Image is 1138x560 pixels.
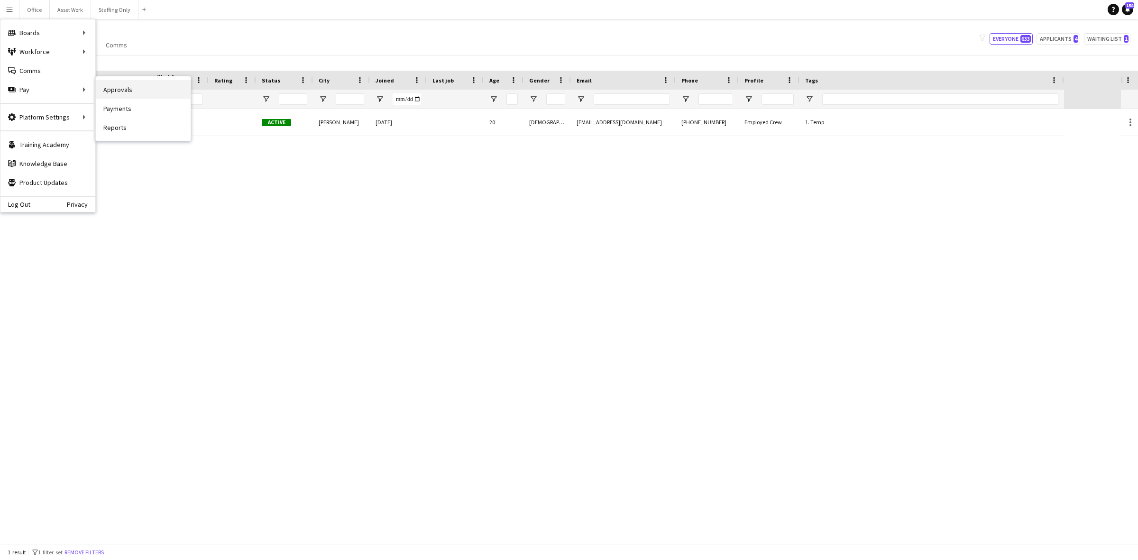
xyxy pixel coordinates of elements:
[1074,35,1078,43] span: 4
[676,109,739,135] div: [PHONE_NUMBER]
[990,33,1033,45] button: Everyone633
[19,0,50,19] button: Office
[63,547,106,558] button: Remove filters
[102,39,131,51] a: Comms
[67,201,95,208] a: Privacy
[698,93,733,105] input: Phone Filter Input
[262,95,270,103] button: Open Filter Menu
[432,77,454,84] span: Last job
[0,154,95,173] a: Knowledge Base
[681,77,698,84] span: Phone
[214,77,232,84] span: Rating
[577,95,585,103] button: Open Filter Menu
[822,93,1058,105] input: Tags Filter Input
[1037,33,1080,45] button: Applicants4
[594,93,670,105] input: Email Filter Input
[0,135,95,154] a: Training Academy
[157,73,192,87] span: Workforce ID
[376,77,394,84] span: Joined
[0,42,95,61] div: Workforce
[0,173,95,192] a: Product Updates
[762,93,794,105] input: Profile Filter Input
[393,93,421,105] input: Joined Filter Input
[96,80,191,99] a: Approvals
[0,201,30,208] a: Log Out
[376,95,384,103] button: Open Filter Menu
[279,93,307,105] input: Status Filter Input
[484,109,523,135] div: 20
[96,99,191,118] a: Payments
[1124,35,1129,43] span: 1
[319,95,327,103] button: Open Filter Menu
[96,118,191,137] a: Reports
[1084,33,1130,45] button: Waiting list1
[0,23,95,42] div: Boards
[571,109,676,135] div: [EMAIL_ADDRESS][DOMAIN_NAME]
[0,108,95,127] div: Platform Settings
[106,41,127,49] span: Comms
[489,77,499,84] span: Age
[1125,2,1134,9] span: 158
[529,77,550,84] span: Gender
[739,109,799,135] div: Employed Crew
[91,0,138,19] button: Staffing Only
[681,95,690,103] button: Open Filter Menu
[313,109,370,135] div: [PERSON_NAME]
[0,61,95,80] a: Comms
[319,77,330,84] span: City
[744,77,763,84] span: Profile
[50,0,91,19] button: Asset Work
[744,95,753,103] button: Open Filter Menu
[489,95,498,103] button: Open Filter Menu
[805,77,818,84] span: Tags
[805,95,814,103] button: Open Filter Menu
[336,93,364,105] input: City Filter Input
[0,80,95,99] div: Pay
[577,77,592,84] span: Email
[370,109,427,135] div: [DATE]
[262,77,280,84] span: Status
[799,109,1064,135] div: 1. Temp
[1020,35,1031,43] span: 633
[1122,4,1133,15] a: 158
[523,109,571,135] div: [DEMOGRAPHIC_DATA]
[529,95,538,103] button: Open Filter Menu
[38,549,63,556] span: 1 filter set
[546,93,565,105] input: Gender Filter Input
[506,93,518,105] input: Age Filter Input
[262,119,291,126] span: Active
